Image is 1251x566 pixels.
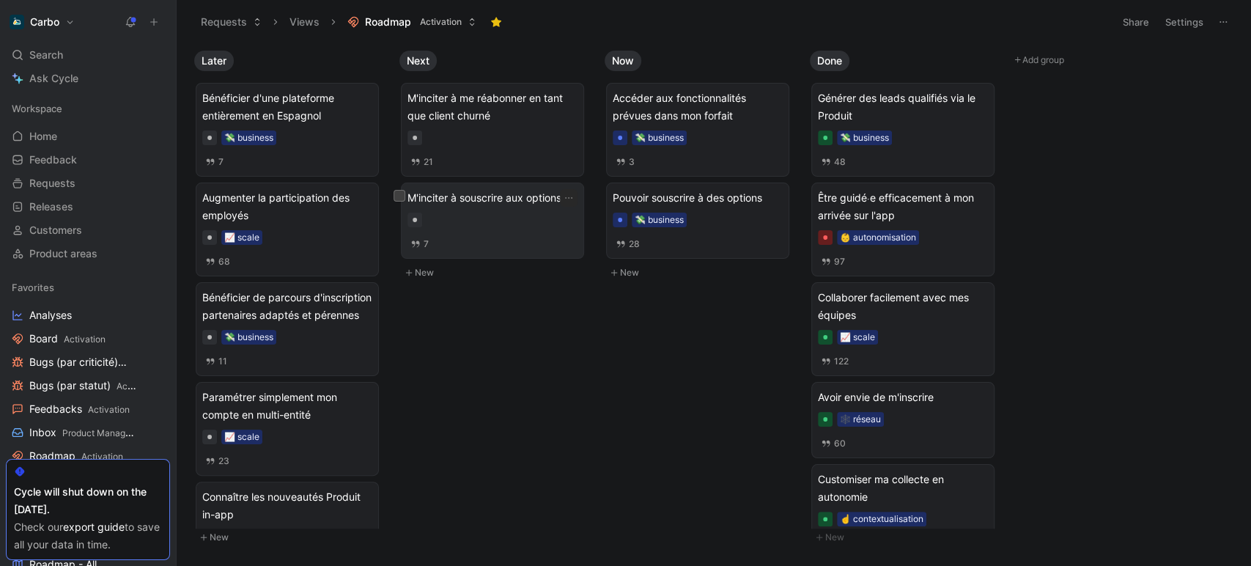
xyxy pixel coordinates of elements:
div: 🕸️ réseau [840,412,881,427]
div: 📈 scale [224,230,259,245]
span: Bugs (par criticité) [29,355,139,370]
span: Customers [29,223,82,238]
button: Settings [1159,12,1210,32]
span: Requests [29,176,75,191]
div: Check our to save all your data in time. [14,518,162,554]
span: Bénéficier de parcours d'inscription partenaires adaptés et pérennes [202,289,372,324]
span: Customiser ma collecte en autonomie [818,471,988,506]
a: export guide [63,521,125,533]
h1: Carbo [30,15,59,29]
span: Workspace [12,101,62,116]
button: Now [605,51,641,71]
button: Done [810,51,849,71]
span: 28 [629,240,640,249]
span: Product Management [62,427,151,438]
div: NowNew [599,44,804,289]
div: 💸 business [224,330,273,345]
button: Requests [194,11,268,33]
button: Next [399,51,437,71]
button: Later [194,51,234,71]
div: 💸 business [635,213,684,227]
a: Paramétrer simplement mon compte en multi-entité📈 scale23 [196,382,379,476]
button: 21 [407,154,436,170]
span: Paramétrer simplement mon compte en multi-entité [202,389,372,424]
a: Bénéficier de parcours d'inscription partenaires adaptés et pérennes💸 business11 [196,282,379,376]
a: Avoir envie de m'inscrire🕸️ réseau60 [811,382,994,458]
a: BoardActivation [6,328,170,350]
span: Accéder aux fonctionnalités prévues dans mon forfait [613,89,783,125]
span: 68 [218,257,230,266]
button: Views [283,11,326,33]
a: Collaborer facilement avec mes équipes📈 scale122 [811,282,994,376]
button: 7 [407,236,432,252]
div: ☝️ contextualisation [840,512,923,526]
span: Collaborer facilement avec mes équipes [818,289,988,324]
img: Carbo [10,15,24,29]
span: Inbox [29,425,136,441]
button: 3 [613,154,638,170]
div: Workspace [6,98,170,120]
span: Feedback [29,152,77,167]
a: Ask Cycle [6,67,170,89]
button: New [810,529,1003,546]
span: Avoir envie de m'inscrire [818,389,988,406]
span: Connaître les nouveautés Produit in-app [202,488,372,523]
span: Board [29,331,106,347]
div: 💸 business [224,131,273,145]
a: Feedback [6,149,170,171]
button: CarboCarbo [6,12,78,32]
span: 3 [629,158,635,166]
button: 122 [818,353,852,370]
span: 7 [218,158,224,166]
span: 7 [424,240,429,249]
button: 7 [202,154,226,170]
div: Cycle will shut down on the [DATE]. [14,483,162,518]
div: 💸 business [840,131,889,145]
span: Roadmap [29,449,123,464]
a: Requests [6,172,170,194]
a: Augmenter la participation des employés📈 scale68 [196,183,379,276]
div: 💸 business [635,131,684,145]
span: Analyses [29,308,72,323]
span: Générer des leads qualifiés via le Produit [818,89,988,125]
a: Être guidé⸱e efficacement à mon arrivée sur l'app👶 autonomisation97 [811,183,994,276]
span: Now [612,54,634,68]
a: M'inciter à souscrire aux options7 [401,183,584,259]
span: M'inciter à souscrire aux options [407,189,577,207]
a: Générer des leads qualifiés via le Produit💸 business48 [811,83,994,177]
div: NextNew [394,44,599,289]
a: Pouvoir souscrire à des options💸 business28 [606,183,789,259]
span: Ask Cycle [29,70,78,87]
span: Pouvoir souscrire à des options [613,189,783,207]
button: 11 [202,353,230,370]
span: 97 [834,257,845,266]
div: Search [6,44,170,66]
a: Product areas [6,243,170,265]
span: Roadmap [365,15,411,29]
span: Later [202,54,226,68]
span: Activation [420,15,462,29]
span: Bugs (par statut) [29,378,137,394]
button: New [605,264,798,282]
button: Share [1116,12,1156,32]
span: 23 [218,457,229,466]
a: Accéder aux fonctionnalités prévues dans mon forfait💸 business3 [606,83,789,177]
div: 📈 scale [224,430,259,444]
button: New [194,529,388,546]
a: RoadmapActivation [6,445,170,467]
a: Releases [6,196,170,218]
a: Bugs (par statut)Activation [6,375,170,397]
span: Bénéficier d'une plateforme entièrement en Espagnol [202,89,372,125]
a: Analyses [6,304,170,326]
a: Customers [6,219,170,241]
span: 60 [834,439,846,448]
span: 122 [834,357,849,366]
button: New [399,264,593,282]
a: Customiser ma collecte en autonomie☝️ contextualisation57 [811,464,994,558]
a: Bugs (par criticité)Activation [6,351,170,373]
span: Feedbacks [29,402,130,417]
span: Augmenter la participation des employés [202,189,372,224]
span: M'inciter à me réabonner en tant que client churné [407,89,577,125]
button: 48 [818,154,849,170]
span: Être guidé⸱e efficacement à mon arrivée sur l'app [818,189,988,224]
